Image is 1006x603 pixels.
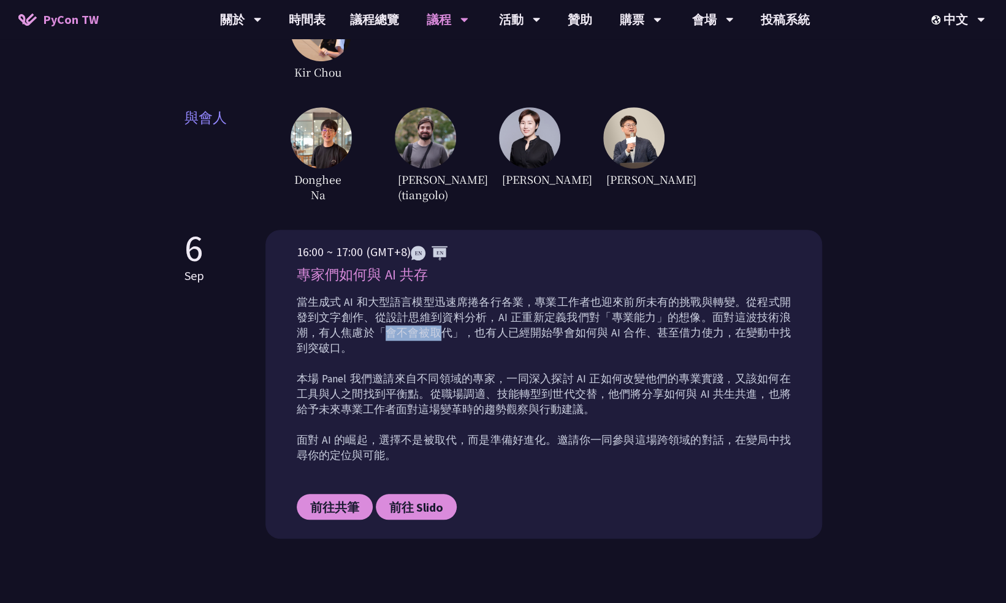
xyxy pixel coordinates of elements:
[931,15,943,25] img: Locale Icon
[310,499,359,515] span: 前往共筆
[297,243,791,261] p: 16:00 ~ 17:00 (GMT+8)
[185,107,291,205] span: 與會人
[185,230,204,267] p: 6
[185,267,204,285] p: Sep
[411,246,448,260] img: ENEN.5a408d1.svg
[291,61,346,83] span: Kir Chou
[43,10,99,29] span: PyCon TW
[603,169,658,190] span: [PERSON_NAME]
[376,494,457,520] a: 前往 Slido
[395,107,456,169] img: Sebasti%C3%A1nRam%C3%ADrez.1365658.jpeg
[291,107,352,169] img: DongheeNa.093fe47.jpeg
[499,169,554,190] span: [PERSON_NAME]
[395,169,450,205] span: [PERSON_NAME] (tiangolo)
[499,107,560,169] img: TicaLin.61491bf.png
[297,494,373,520] a: 前往共筆
[297,264,791,286] p: 專家們如何與 AI 共存
[297,295,791,463] p: 當生成式 AI 和大型語言模型迅速席捲各行各業，專業工作者也迎來前所未有的挑戰與轉變。從程式開發到文字創作、從設計思維到資料分析，AI 正重新定義我們對「專業能力」的想像。面對這波技術浪潮，有人...
[18,13,37,26] img: Home icon of PyCon TW 2025
[291,169,346,205] span: Donghee Na
[389,499,443,515] span: 前往 Slido
[603,107,665,169] img: YCChen.e5e7a43.jpg
[6,4,111,35] a: PyCon TW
